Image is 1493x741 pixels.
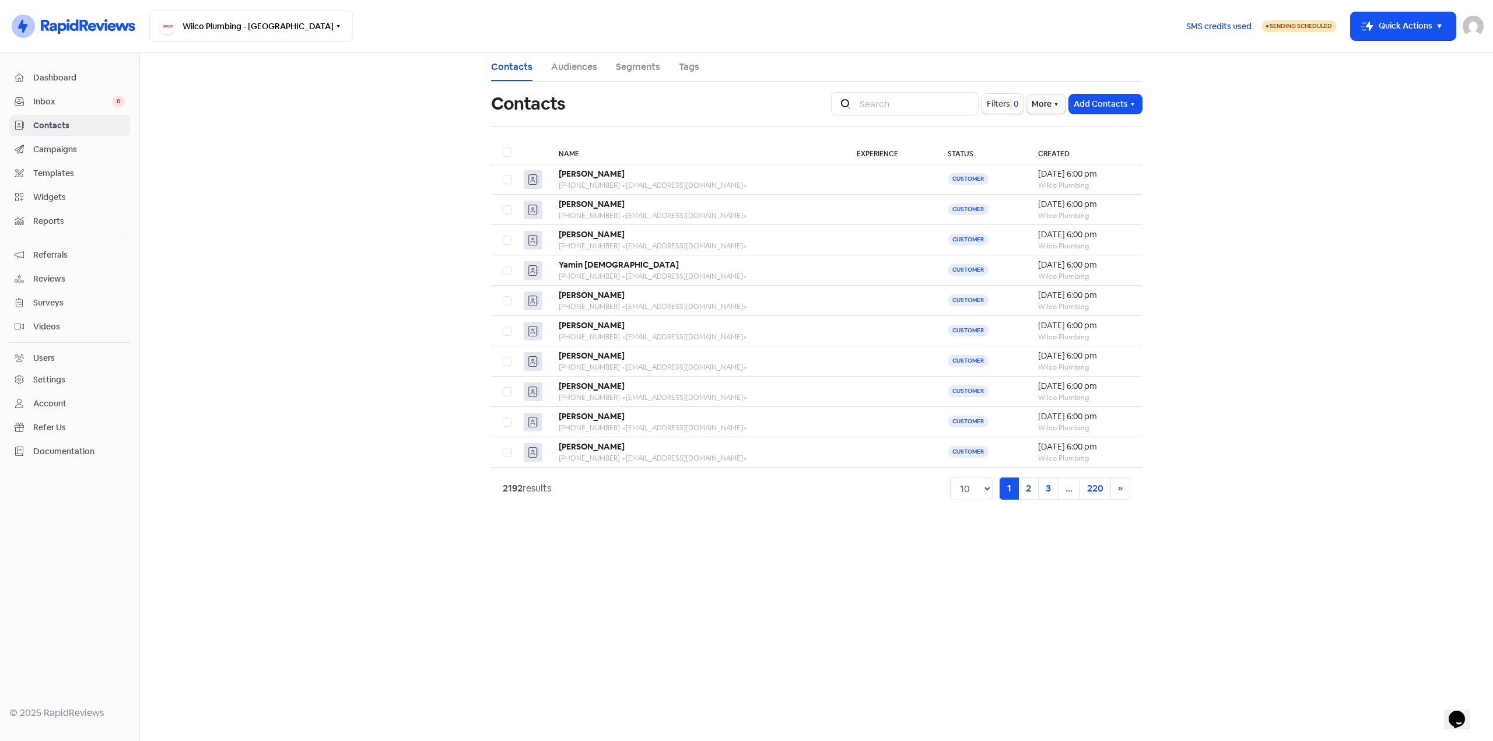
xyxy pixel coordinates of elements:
span: SMS credits used [1186,20,1252,33]
div: Wilco Plumbing [1038,392,1130,403]
a: Widgets [9,187,130,208]
a: Sending Scheduled [1261,19,1337,33]
div: [PHONE_NUMBER] <[EMAIL_ADDRESS][DOMAIN_NAME]> [559,241,833,251]
a: Refer Us [9,417,130,438]
b: [PERSON_NAME] [559,411,625,422]
span: Sending Scheduled [1270,22,1332,30]
div: Wilco Plumbing [1038,362,1130,373]
div: [PHONE_NUMBER] <[EMAIL_ADDRESS][DOMAIN_NAME]> [559,271,833,282]
input: Search [853,92,979,115]
span: Templates [33,167,125,180]
div: Wilco Plumbing [1038,241,1130,251]
div: [DATE] 6:00 pm [1038,289,1130,301]
a: Segments [616,60,660,74]
span: Inbox [33,96,112,108]
div: results [503,482,551,496]
th: Experience [845,141,936,164]
div: Wilco Plumbing [1038,453,1130,463]
div: Wilco Plumbing [1038,180,1130,191]
span: Customer [948,446,989,458]
div: Users [33,352,55,364]
div: [DATE] 6:00 pm [1038,441,1130,453]
div: Wilco Plumbing [1038,301,1130,312]
span: 0 [112,96,125,107]
th: Created [1026,141,1142,164]
a: Users [9,347,130,369]
div: [PHONE_NUMBER] <[EMAIL_ADDRESS][DOMAIN_NAME]> [559,180,833,191]
div: Account [33,398,66,410]
div: © 2025 RapidReviews [9,706,130,720]
div: [DATE] 6:00 pm [1038,410,1130,423]
div: [DATE] 6:00 pm [1038,319,1130,332]
a: Tags [679,60,699,74]
a: Settings [9,369,130,391]
a: 3 [1038,477,1059,500]
span: Customer [948,203,989,215]
span: Campaigns [33,143,125,156]
a: Documentation [9,441,130,462]
span: 0 [1011,98,1019,110]
div: [PHONE_NUMBER] <[EMAIL_ADDRESS][DOMAIN_NAME]> [559,453,833,463]
span: Dashboard [33,72,125,84]
span: Referrals [33,249,125,261]
div: [DATE] 6:00 pm [1038,198,1130,210]
a: ... [1058,477,1080,500]
button: Wilco Plumbing - [GEOGRAPHIC_DATA] [149,10,353,42]
a: Contacts [9,115,130,136]
div: Wilco Plumbing [1038,423,1130,433]
a: Reviews [9,268,130,290]
span: Customer [948,385,989,397]
span: Customer [948,264,989,276]
span: Refer Us [33,422,125,434]
a: Next [1110,477,1130,500]
span: Filters [987,98,1010,110]
th: Name [547,141,845,164]
a: 220 [1080,477,1111,500]
div: Wilco Plumbing [1038,271,1130,282]
button: Filters0 [982,94,1024,114]
div: [PHONE_NUMBER] <[EMAIL_ADDRESS][DOMAIN_NAME]> [559,392,833,403]
a: Templates [9,163,130,184]
span: Documentation [33,445,125,458]
span: Customer [948,234,989,245]
a: Videos [9,316,130,338]
a: Account [9,393,130,415]
button: More [1027,94,1066,114]
img: User [1463,16,1484,37]
div: Wilco Plumbing [1038,210,1130,221]
a: Dashboard [9,67,130,89]
span: Reviews [33,273,125,285]
div: [PHONE_NUMBER] <[EMAIL_ADDRESS][DOMAIN_NAME]> [559,332,833,342]
span: Customer [948,325,989,336]
a: Audiences [551,60,597,74]
span: Contacts [33,120,125,132]
span: Customer [948,294,989,306]
div: [PHONE_NUMBER] <[EMAIL_ADDRESS][DOMAIN_NAME]> [559,210,833,221]
b: [PERSON_NAME] [559,320,625,331]
b: [PERSON_NAME] [559,441,625,452]
b: [PERSON_NAME] [559,381,625,391]
span: Widgets [33,191,125,203]
a: Surveys [9,292,130,314]
iframe: chat widget [1444,694,1481,729]
span: Reports [33,215,125,227]
div: [DATE] 6:00 pm [1038,380,1130,392]
b: [PERSON_NAME] [559,168,625,179]
div: Settings [33,374,65,386]
b: [PERSON_NAME] [559,199,625,209]
b: [PERSON_NAME] [559,290,625,300]
a: 2 [1018,477,1039,500]
b: [PERSON_NAME] [559,350,625,361]
b: [PERSON_NAME] [559,229,625,240]
th: Status [936,141,1026,164]
span: Customer [948,416,989,427]
span: Videos [33,321,125,333]
div: Wilco Plumbing [1038,332,1130,342]
div: [DATE] 6:00 pm [1038,259,1130,271]
a: Reports [9,210,130,232]
h1: Contacts [491,85,565,122]
div: [DATE] 6:00 pm [1038,168,1130,180]
button: Quick Actions [1351,12,1456,40]
div: [DATE] 6:00 pm [1038,350,1130,362]
div: [PHONE_NUMBER] <[EMAIL_ADDRESS][DOMAIN_NAME]> [559,423,833,433]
